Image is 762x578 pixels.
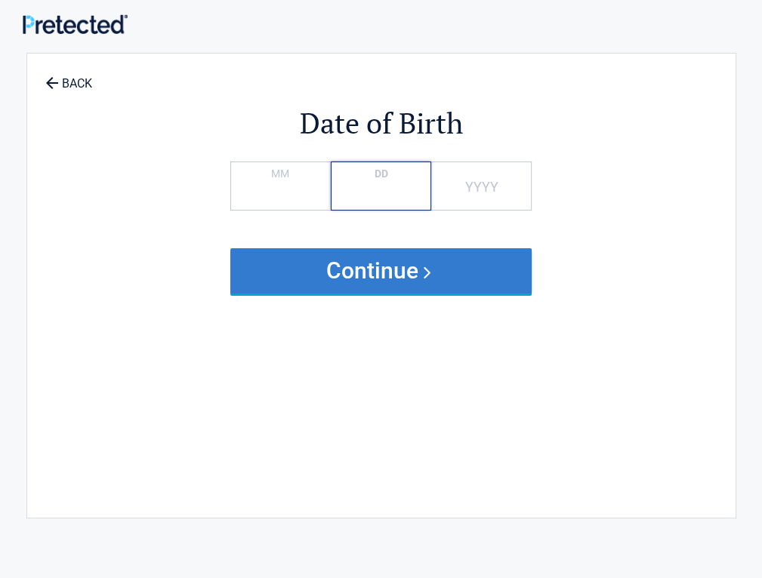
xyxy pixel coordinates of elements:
[465,177,498,197] label: YYYY
[374,166,387,182] label: DD
[230,248,532,294] button: Continue
[23,14,128,33] img: Main Logo
[110,104,652,143] h2: Date of Birth
[271,166,289,182] label: MM
[42,63,95,90] a: BACK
